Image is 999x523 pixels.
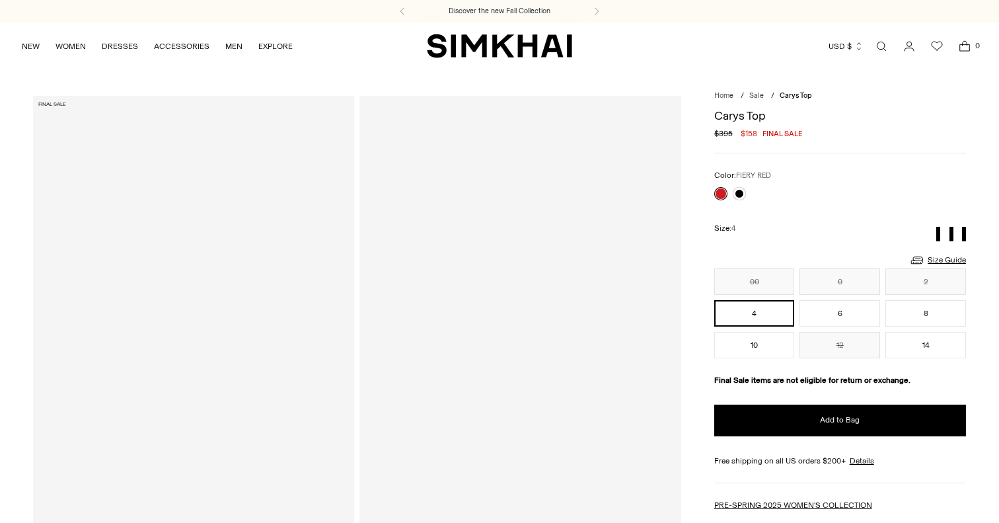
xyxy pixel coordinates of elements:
a: Open search modal [868,33,895,60]
span: Add to Bag [820,415,860,426]
button: 0 [799,268,880,295]
nav: breadcrumbs [714,91,966,102]
a: NEW [22,32,40,61]
button: 2 [885,268,966,295]
a: Discover the new Fall Collection [449,6,550,17]
a: Sale [749,91,764,100]
a: DRESSES [102,32,138,61]
a: Home [714,91,733,100]
a: Wishlist [924,33,950,60]
a: PRE-SPRING 2025 WOMEN'S COLLECTION [714,501,872,510]
a: Size Guide [909,252,966,268]
button: 00 [714,268,795,295]
a: Open cart modal [951,33,978,60]
button: USD $ [829,32,864,61]
button: Add to Bag [714,405,966,436]
div: Free shipping on all US orders $200+ [714,455,966,467]
button: 14 [885,332,966,358]
label: Color: [714,169,771,182]
a: WOMEN [55,32,86,61]
span: $158 [741,128,757,140]
button: 10 [714,332,795,358]
label: Size: [714,222,735,235]
span: 0 [971,40,983,52]
div: / [771,91,774,102]
h1: Carys Top [714,110,966,122]
button: 4 [714,300,795,327]
button: 8 [885,300,966,327]
span: 4 [731,224,735,233]
div: / [741,91,744,102]
a: EXPLORE [258,32,293,61]
a: MEN [225,32,242,61]
a: ACCESSORIES [154,32,209,61]
a: Details [850,455,874,467]
button: 6 [799,300,880,327]
strong: Final Sale items are not eligible for return or exchange. [714,376,910,385]
a: Go to the account page [896,33,922,60]
s: $395 [714,128,733,140]
a: SIMKHAI [427,33,572,59]
span: Carys Top [780,91,812,100]
button: 12 [799,332,880,358]
span: FIERY RED [736,171,771,180]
